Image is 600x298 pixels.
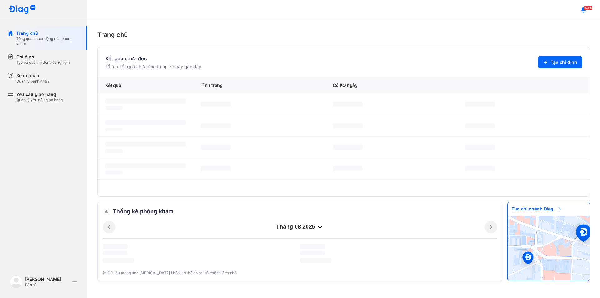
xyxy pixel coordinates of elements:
div: tháng 08 2025 [115,223,485,231]
span: ‌ [105,106,123,110]
div: Bác sĩ [25,282,70,287]
div: Chỉ định [16,54,70,60]
span: ‌ [201,166,231,171]
span: ‌ [333,166,363,171]
div: [PERSON_NAME] [25,276,70,282]
span: ‌ [465,166,495,171]
div: Trang chủ [97,30,590,39]
span: ‌ [201,102,231,107]
img: logo [9,5,36,15]
span: ‌ [105,149,123,153]
span: Tìm chi nhánh Diag [508,202,566,216]
span: ‌ [333,102,363,107]
span: ‌ [333,123,363,128]
div: Trang chủ [16,30,80,36]
button: Tạo chỉ định [538,56,582,68]
div: Tổng quan hoạt động của phòng khám [16,36,80,46]
span: ‌ [105,98,186,104]
div: Kết quả chưa đọc [105,55,201,62]
span: ‌ [300,244,325,249]
span: ‌ [103,258,134,263]
img: logo [10,275,22,288]
span: ‌ [300,251,325,255]
span: ‌ [300,258,331,263]
div: (*)Dữ liệu mang tính [MEDICAL_DATA] khảo, có thể có sai số chênh lệch nhỏ. [103,270,497,276]
div: Tạo và quản lý đơn xét nghiệm [16,60,70,65]
span: ‌ [105,120,186,125]
span: ‌ [333,145,363,150]
span: ‌ [465,145,495,150]
span: ‌ [105,142,186,147]
span: ‌ [105,163,186,168]
span: 1479 [584,6,592,10]
span: ‌ [201,145,231,150]
div: Tình trạng [193,77,325,93]
div: Yêu cầu giao hàng [16,91,63,98]
div: Có KQ ngày [325,77,457,93]
div: Tất cả kết quả chưa đọc trong 7 ngày gần đây [105,63,201,70]
span: ‌ [105,128,123,131]
div: Quản lý yêu cầu giao hàng [16,98,63,103]
div: Bệnh nhân [16,73,49,79]
span: ‌ [201,123,231,128]
div: Kết quả [98,77,193,93]
span: ‌ [465,123,495,128]
img: order.5a6da16c.svg [103,208,110,215]
span: ‌ [465,102,495,107]
div: Quản lý bệnh nhân [16,79,49,84]
span: ‌ [103,251,128,255]
span: Tạo chỉ định [551,59,577,65]
span: ‌ [105,171,123,174]
span: Thống kê phòng khám [113,207,173,216]
span: ‌ [103,244,128,249]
